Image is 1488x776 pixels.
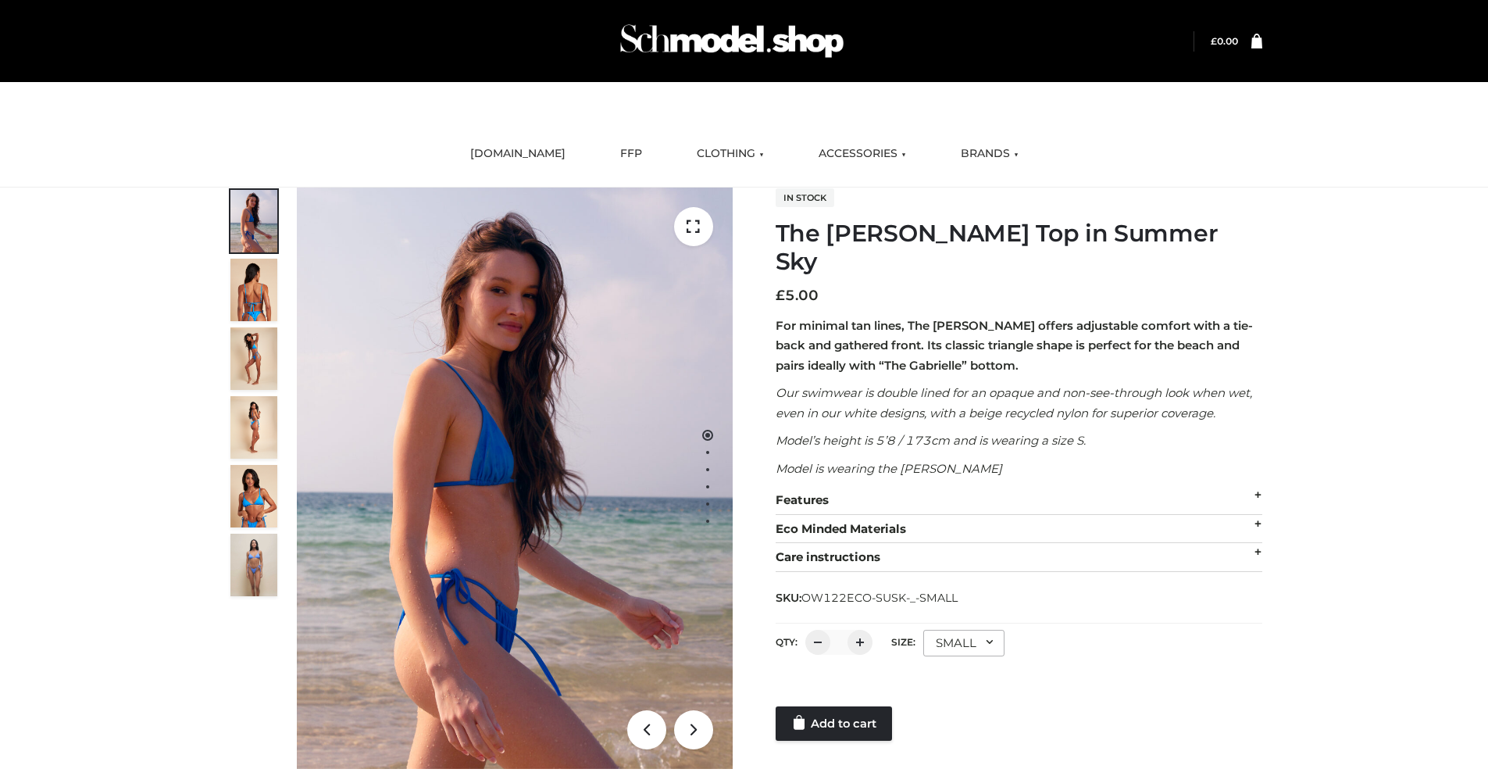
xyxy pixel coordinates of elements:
[230,534,277,596] img: SSVC.jpg
[230,465,277,527] img: 2.Alex-top_CN-1-1-2.jpg
[949,137,1030,171] a: BRANDS
[685,137,776,171] a: CLOTHING
[923,630,1004,656] div: SMALL
[459,137,577,171] a: [DOMAIN_NAME]
[801,591,958,605] span: OW122ECO-SUSK-_-SMALL
[608,137,654,171] a: FFP
[807,137,918,171] a: ACCESSORIES
[776,433,1086,448] em: Model’s height is 5’8 / 173cm and is wearing a size S.
[776,706,892,741] a: Add to cart
[776,318,1253,373] strong: For minimal tan lines, The [PERSON_NAME] offers adjustable comfort with a tie-back and gathered f...
[1211,35,1238,47] bdi: 0.00
[230,259,277,321] img: 5.Alex-top_CN-1-1_1-1.jpg
[776,588,959,607] span: SKU:
[615,10,849,72] img: Schmodel Admin 964
[1211,35,1238,47] a: £0.00
[776,461,1002,476] em: Model is wearing the [PERSON_NAME]
[776,287,785,304] span: £
[776,287,819,304] bdi: 5.00
[776,636,798,648] label: QTY:
[230,327,277,390] img: 4.Alex-top_CN-1-1-2.jpg
[776,188,834,207] span: In stock
[776,220,1262,276] h1: The [PERSON_NAME] Top in Summer Sky
[891,636,915,648] label: Size:
[230,190,277,252] img: 1.Alex-top_SS-1_4464b1e7-c2c9-4e4b-a62c-58381cd673c0-1.jpg
[776,515,1262,544] div: Eco Minded Materials
[776,486,1262,515] div: Features
[230,396,277,459] img: 3.Alex-top_CN-1-1-2.jpg
[1211,35,1217,47] span: £
[776,543,1262,572] div: Care instructions
[776,385,1252,420] em: Our swimwear is double lined for an opaque and non-see-through look when wet, even in our white d...
[297,188,733,769] img: 1.Alex-top_SS-1_4464b1e7-c2c9-4e4b-a62c-58381cd673c0 (1)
